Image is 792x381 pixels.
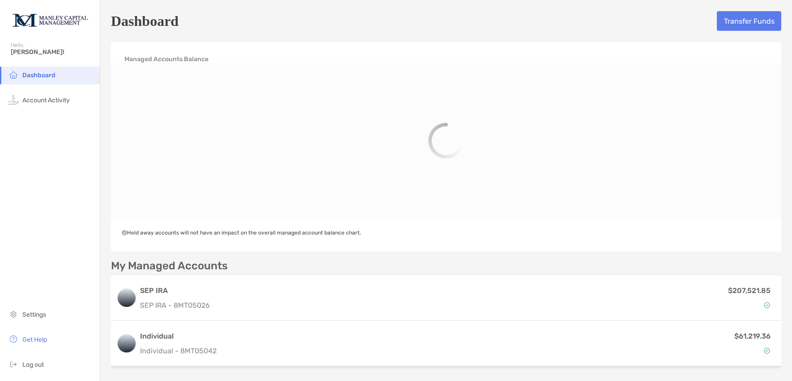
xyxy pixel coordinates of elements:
[111,11,179,31] h5: Dashboard
[734,331,771,342] p: $61,219.36
[8,94,19,105] img: activity icon
[11,4,89,36] img: Zoe Logo
[111,260,228,272] p: My Managed Accounts
[22,361,44,368] span: Log out
[140,345,217,356] p: Individual - 8MT05042
[22,96,70,104] span: Account Activity
[11,48,94,56] span: [PERSON_NAME]!
[118,335,136,352] img: logo account
[140,331,217,342] h3: Individual
[764,302,770,308] img: Account Status icon
[8,359,19,369] img: logout icon
[764,348,770,354] img: Account Status icon
[140,285,210,296] h3: SEP IRA
[22,311,46,318] span: Settings
[717,11,781,31] button: Transfer Funds
[22,71,55,79] span: Dashboard
[8,334,19,344] img: get-help icon
[22,336,47,343] span: Get Help
[122,230,361,236] span: Held away accounts will not have an impact on the overall managed account balance chart.
[8,69,19,80] img: household icon
[140,300,210,311] p: SEP IRA - 8MT05026
[8,309,19,319] img: settings icon
[124,55,209,63] h4: Managed Accounts Balance
[728,285,771,296] p: $207,521.85
[118,289,136,307] img: logo account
